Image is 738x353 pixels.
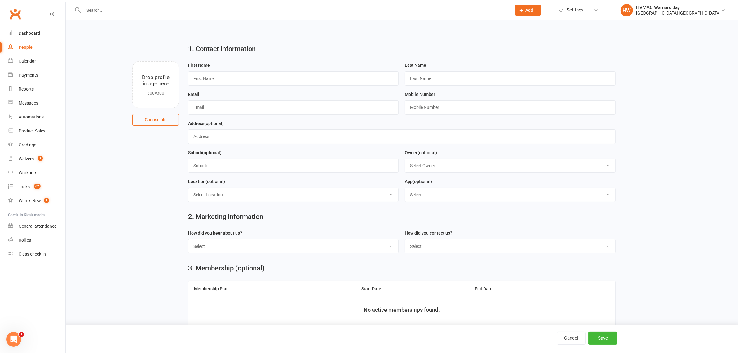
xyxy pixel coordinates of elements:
label: Last Name [405,62,426,69]
spang: (optional) [413,179,432,184]
a: Roll call [8,233,65,247]
span: 3 [38,156,43,161]
a: Waivers 3 [8,152,65,166]
a: Clubworx [7,6,23,22]
span: 62 [34,184,41,189]
div: Waivers [19,156,34,161]
div: Calendar [19,59,36,64]
label: First Name [188,62,210,69]
input: Suburb [188,159,399,173]
div: [GEOGRAPHIC_DATA] [GEOGRAPHIC_DATA] [636,10,721,16]
h2: 1. Contact Information [188,45,616,53]
a: Class kiosk mode [8,247,65,261]
label: How did you contact us? [405,230,452,236]
button: Save [588,332,617,345]
div: Dashboard [19,31,40,36]
div: HW [621,4,633,16]
spang: (optional) [202,150,222,155]
div: Gradings [19,142,36,147]
label: Address [188,120,224,127]
label: Owner [405,149,437,156]
a: Tasks 62 [8,180,65,194]
h2: 2. Marketing Information [188,213,616,221]
label: Email [188,91,199,98]
a: Dashboard [8,26,65,40]
div: Payments [19,73,38,78]
a: Workouts [8,166,65,180]
label: How did you hear about us? [188,230,242,236]
span: Add [526,8,533,13]
div: Class check-in [19,252,46,257]
div: Workouts [19,170,37,175]
a: Messages [8,96,65,110]
button: Choose file [132,114,179,125]
a: What's New1 [8,194,65,208]
span: 1 [19,332,24,337]
input: First Name [188,71,399,86]
input: Search... [82,6,507,15]
a: Reports [8,82,65,96]
td: No active memberships found. [188,297,615,322]
div: Roll call [19,238,33,243]
div: General attendance [19,224,56,229]
label: Suburb [188,149,222,156]
button: Add [515,5,541,16]
input: Address [188,129,616,144]
spang: (optional) [205,179,225,184]
a: Gradings [8,138,65,152]
span: Settings [567,3,584,17]
th: Start Date [356,281,469,297]
a: Payments [8,68,65,82]
div: HVMAC Warners Bay [636,5,721,10]
label: App [405,178,432,185]
div: Product Sales [19,128,45,133]
label: Location [188,178,225,185]
h2: 3. Membership (optional) [188,265,265,272]
input: Email [188,100,399,114]
th: Membership Plan [188,281,356,297]
a: General attendance kiosk mode [8,219,65,233]
spang: (optional) [204,121,224,126]
div: Automations [19,114,44,119]
div: Messages [19,101,38,105]
input: Last Name [405,71,615,86]
span: 1 [44,198,49,203]
div: What's New [19,198,41,203]
a: Product Sales [8,124,65,138]
div: People [19,45,33,50]
a: Automations [8,110,65,124]
label: Mobile Number [405,91,435,98]
div: Tasks [19,184,30,189]
spang: (optional) [418,150,437,155]
div: Reports [19,87,34,92]
iframe: Intercom live chat [6,332,21,347]
a: Calendar [8,54,65,68]
a: People [8,40,65,54]
button: Cancel [557,332,586,345]
th: End Date [469,281,575,297]
input: Mobile Number [405,100,615,114]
